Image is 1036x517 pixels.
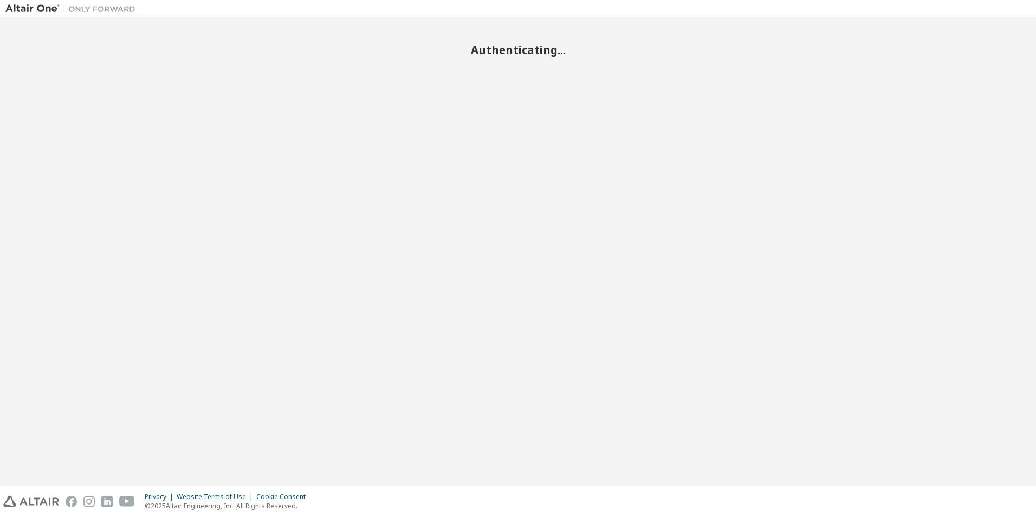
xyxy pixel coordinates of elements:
[101,496,113,507] img: linkedin.svg
[256,493,312,501] div: Cookie Consent
[145,501,312,510] p: © 2025 Altair Engineering, Inc. All Rights Reserved.
[83,496,95,507] img: instagram.svg
[145,493,177,501] div: Privacy
[5,43,1031,57] h2: Authenticating...
[177,493,256,501] div: Website Terms of Use
[66,496,77,507] img: facebook.svg
[3,496,59,507] img: altair_logo.svg
[119,496,135,507] img: youtube.svg
[5,3,141,14] img: Altair One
